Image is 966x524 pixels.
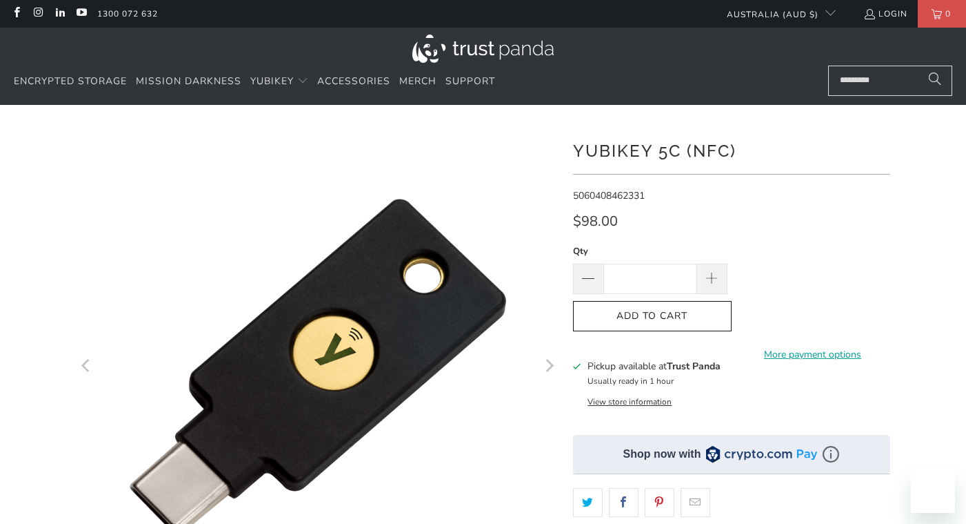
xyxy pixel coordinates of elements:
[587,311,717,322] span: Add to Cart
[445,75,495,88] span: Support
[136,75,241,88] span: Mission Darkness
[573,301,732,332] button: Add to Cart
[645,488,674,517] a: Share this on Pinterest
[10,8,22,19] a: Trust Panda Australia on Facebook
[445,66,495,98] a: Support
[250,66,308,98] summary: YubiKey
[317,75,390,88] span: Accessories
[136,66,241,98] a: Mission Darkness
[681,488,710,517] a: Email this to a friend
[54,8,66,19] a: Trust Panda Australia on LinkedIn
[399,75,436,88] span: Merch
[573,136,890,164] h1: YubiKey 5C (NFC)
[32,8,43,19] a: Trust Panda Australia on Instagram
[14,66,127,98] a: Encrypted Storage
[609,488,638,517] a: Share this on Facebook
[14,75,127,88] span: Encrypted Storage
[623,447,701,462] div: Shop now with
[250,75,294,88] span: YubiKey
[587,396,672,407] button: View store information
[828,66,952,96] input: Search...
[317,66,390,98] a: Accessories
[97,6,158,21] a: 1300 072 632
[14,66,495,98] nav: Translation missing: en.navigation.header.main_nav
[863,6,907,21] a: Login
[573,244,727,259] label: Qty
[736,347,890,362] a: More payment options
[918,66,952,96] button: Search
[587,376,674,387] small: Usually ready in 1 hour
[573,212,618,231] span: $98.00
[573,488,603,517] a: Share this on Twitter
[412,35,554,63] img: Trust Panda Australia
[911,469,955,513] iframe: Button to launch messaging window
[587,359,721,373] h3: Pickup available at
[573,189,645,202] span: 5060408462331
[399,66,436,98] a: Merch
[75,8,87,19] a: Trust Panda Australia on YouTube
[667,360,721,373] b: Trust Panda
